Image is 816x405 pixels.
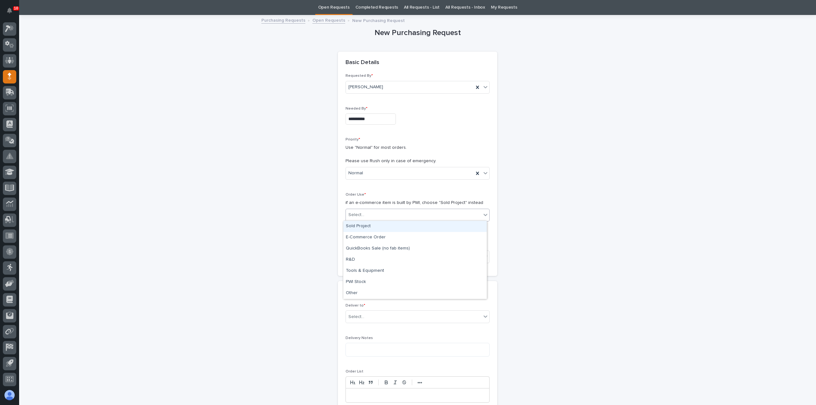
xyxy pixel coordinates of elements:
[346,193,366,197] span: Order Use
[348,84,383,90] span: [PERSON_NAME]
[312,16,345,24] a: Open Requests
[348,212,364,218] div: Select...
[343,265,487,277] div: Tools & Equipment
[346,144,490,164] p: Use "Normal" for most orders. Please use Rush only in case of emergency.
[418,380,422,385] strong: •••
[348,170,363,177] span: Normal
[346,336,373,340] span: Delivery Notes
[3,388,16,402] button: users-avatar
[343,288,487,299] div: Other
[343,254,487,265] div: R&D
[343,221,487,232] div: Sold Project
[261,16,305,24] a: Purchasing Requests
[14,6,18,11] p: 10
[348,314,364,320] div: Select...
[3,4,16,17] button: Notifications
[346,59,379,66] h2: Basic Details
[346,107,368,111] span: Needed By
[346,138,360,141] span: Priority
[8,8,16,18] div: Notifications10
[346,74,373,78] span: Requested By
[343,232,487,243] div: E-Commerce Order
[346,370,363,373] span: Order List
[415,379,424,386] button: •••
[343,277,487,288] div: PWI Stock
[346,199,490,206] p: if an e-commerce item is built by PWI, choose "Sold Project" instead
[343,243,487,254] div: QuickBooks Sale (no fab items)
[346,304,365,307] span: Deliver to
[338,28,497,38] h1: New Purchasing Request
[352,17,405,24] p: New Purchasing Request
